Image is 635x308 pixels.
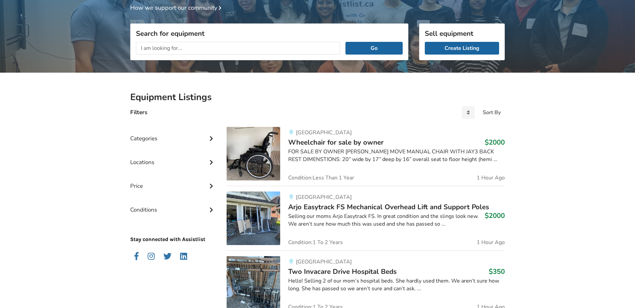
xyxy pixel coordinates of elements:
img: transfer aids-arjo easytrack fs mechanical overhead lift and support poles [227,191,280,245]
p: Stay connected with Assistlist [130,217,216,243]
h3: $350 [489,267,505,276]
div: Price [130,169,216,193]
span: 1 Hour Ago [477,175,505,180]
div: FOR SALE BY OWNER [PERSON_NAME] MOVE MANUAL CHAIR WITH JAY3 BACK REST DIMENSTIONS: 20” wide by 17... [288,148,505,163]
h3: $2000 [485,211,505,220]
span: [GEOGRAPHIC_DATA] [296,129,352,136]
span: [GEOGRAPHIC_DATA] [296,194,352,201]
span: 1 Hour Ago [477,240,505,245]
span: Two Invacare Drive Hospital Beds [288,267,397,276]
div: Selling our moms Arjo Easytrack FS. In great condition and the slings look new. We aren’t sure ho... [288,213,505,228]
h3: Sell equipment [425,29,499,38]
div: Categories [130,122,216,145]
a: transfer aids-arjo easytrack fs mechanical overhead lift and support poles [GEOGRAPHIC_DATA]Arjo ... [227,186,505,250]
span: Wheelchair for sale by owner [288,138,384,147]
button: Go [345,42,403,55]
div: Conditions [130,193,216,217]
span: Condition: 1 To 2 Years [288,240,343,245]
a: mobility-wheelchair for sale by owner[GEOGRAPHIC_DATA]Wheelchair for sale by owner$2000FOR SALE B... [227,127,505,186]
span: Condition: Less Than 1 Year [288,175,354,180]
h4: Filters [130,108,147,116]
div: Sort By [483,110,501,115]
img: mobility-wheelchair for sale by owner [227,127,280,180]
span: [GEOGRAPHIC_DATA] [296,258,352,265]
input: I am looking for... [136,42,340,55]
div: Hello! Selling 2 of our mom’s hospital beds. She hardly used them. We aren’t sure how long. She h... [288,277,505,293]
h3: Search for equipment [136,29,403,38]
div: Locations [130,145,216,169]
h3: $2000 [485,138,505,147]
a: How we support our community [130,4,224,12]
a: Create Listing [425,42,499,55]
span: Arjo Easytrack FS Mechanical Overhead Lift and Support Poles [288,202,489,212]
h2: Equipment Listings [130,91,505,103]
